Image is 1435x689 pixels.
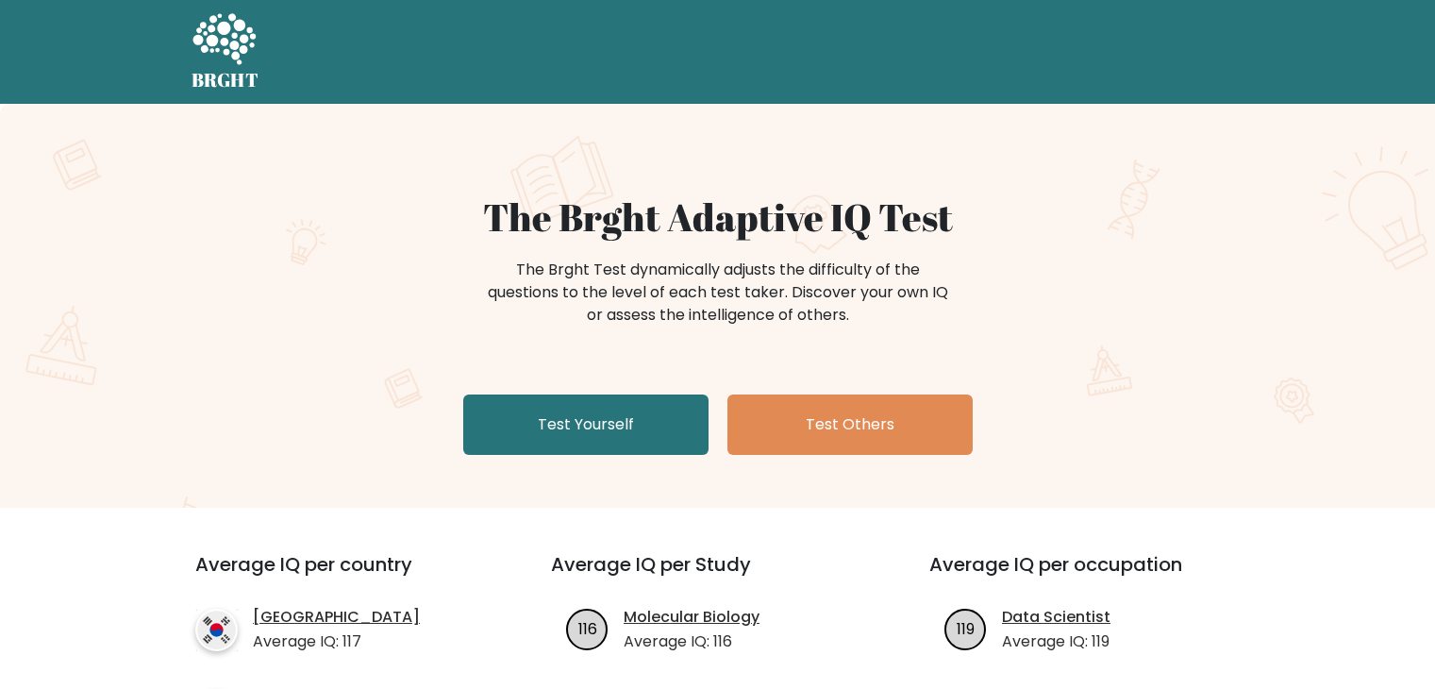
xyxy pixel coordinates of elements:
img: country [195,609,238,651]
h1: The Brght Adaptive IQ Test [258,194,1178,240]
a: Test Yourself [463,395,709,455]
a: Molecular Biology [624,606,759,629]
a: BRGHT [192,8,259,96]
a: Data Scientist [1002,606,1110,629]
p: Average IQ: 116 [624,630,759,653]
p: Average IQ: 119 [1002,630,1110,653]
div: The Brght Test dynamically adjusts the difficulty of the questions to the level of each test take... [482,259,954,327]
h3: Average IQ per occupation [929,553,1262,598]
h3: Average IQ per Study [551,553,884,598]
h5: BRGHT [192,69,259,92]
p: Average IQ: 117 [253,630,420,653]
a: [GEOGRAPHIC_DATA] [253,606,420,629]
a: Test Others [727,395,973,455]
text: 119 [957,617,975,639]
h3: Average IQ per country [195,553,483,598]
text: 116 [578,617,597,639]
